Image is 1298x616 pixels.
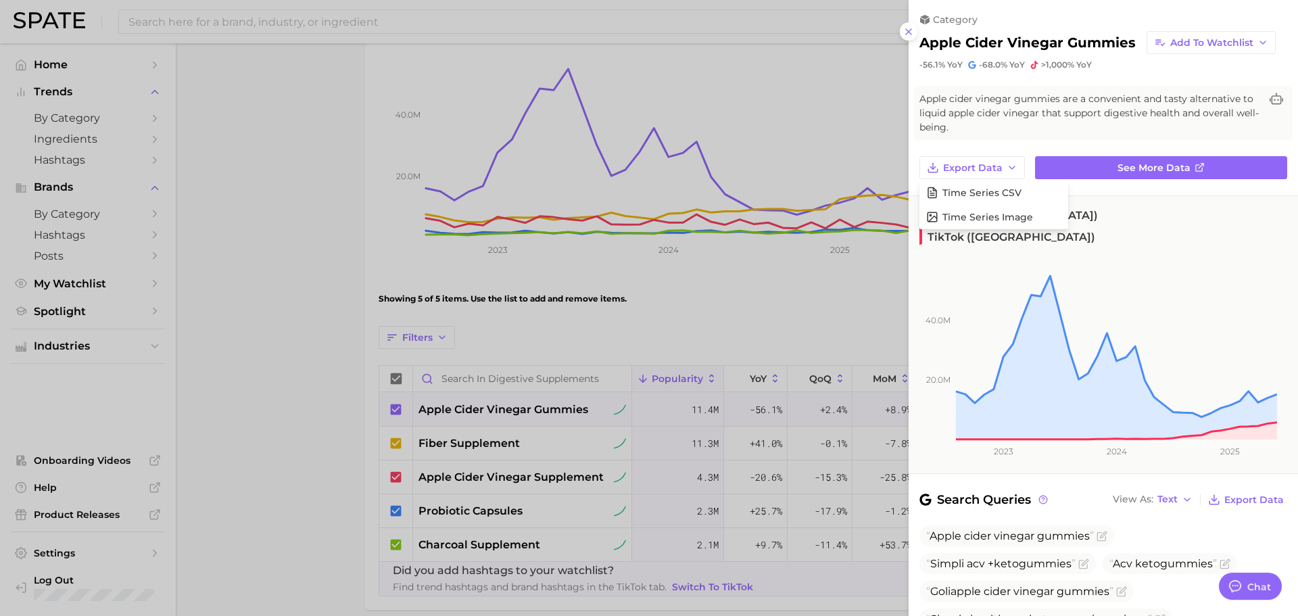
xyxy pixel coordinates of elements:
span: cider [984,585,1011,598]
button: Flag as miscategorized or irrelevant [1097,531,1107,542]
span: -56.1% [919,60,945,70]
span: gummies [1057,585,1109,598]
span: Add to Watchlist [1170,37,1253,49]
span: Simpli acv +keto [926,557,1076,570]
button: Export Data [919,156,1025,179]
span: YoY [1076,60,1092,70]
span: View As [1113,496,1153,503]
span: apple [951,585,981,598]
span: cider [964,529,991,542]
span: gummies [1160,557,1213,570]
span: Acv keto [1109,557,1217,570]
span: Search Queries [919,490,1050,509]
span: -68.0% [979,60,1007,70]
span: YoY [1009,60,1025,70]
span: gummies [1019,557,1072,570]
span: See more data [1117,162,1191,174]
span: Goli [926,585,1113,598]
div: Export Data [919,181,1068,229]
span: Export Data [1224,494,1284,506]
span: Text [1157,496,1178,503]
span: vinegar [994,529,1034,542]
span: gummies [1037,529,1090,542]
span: Export Data [943,162,1003,174]
span: >1,000% [1041,60,1074,70]
span: vinegar [1013,585,1054,598]
button: View AsText [1109,491,1196,508]
tspan: 2025 [1220,446,1240,456]
tspan: 2024 [1107,446,1127,456]
tspan: 2023 [994,446,1013,456]
span: Time Series CSV [942,187,1021,199]
button: Flag as miscategorized or irrelevant [1220,559,1230,569]
span: YoY [947,60,963,70]
button: Flag as miscategorized or irrelevant [1116,586,1127,597]
button: Export Data [1205,490,1287,509]
span: Time Series Image [942,212,1033,223]
span: category [933,14,978,26]
button: Flag as miscategorized or irrelevant [1078,559,1089,569]
span: Apple [930,529,961,542]
span: TikTok ([GEOGRAPHIC_DATA]) [919,229,1095,245]
span: Apple cider vinegar gummies are a convenient and tasty alternative to liquid apple cider vinegar ... [919,92,1260,135]
a: See more data [1035,156,1287,179]
h2: apple cider vinegar gummies [919,34,1136,51]
button: Add to Watchlist [1147,31,1276,54]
